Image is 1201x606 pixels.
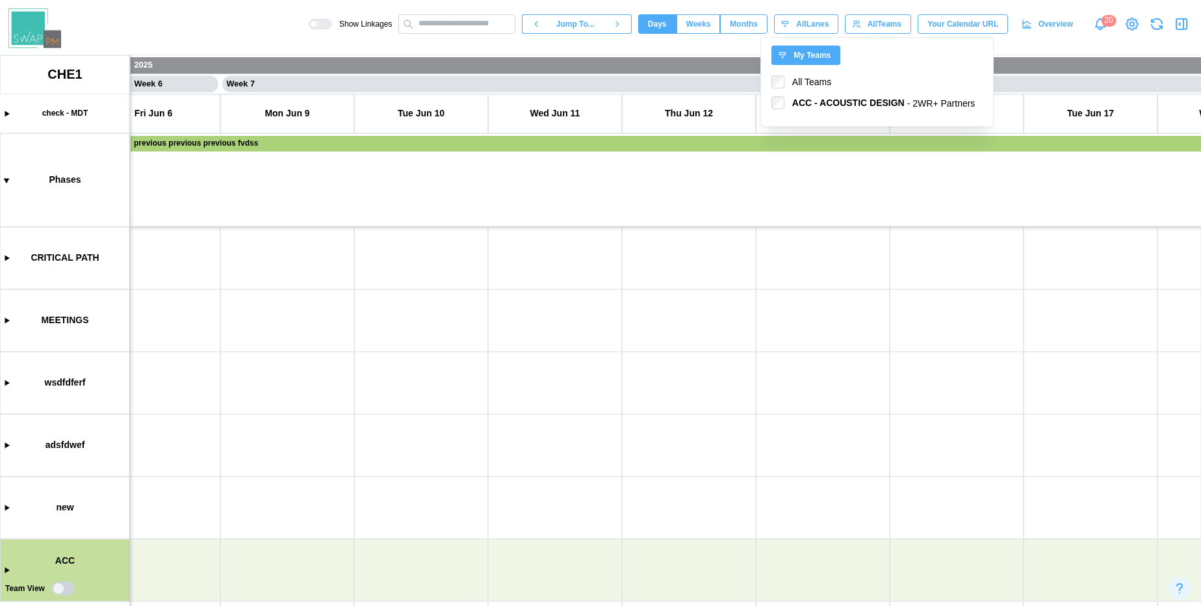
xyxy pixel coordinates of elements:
[550,14,603,34] button: Jump To...
[784,75,831,88] label: All Teams
[918,14,1008,34] button: Your Calendar URL
[792,96,905,111] div: ACC - ACOUSTIC DESIGN
[760,37,994,127] div: AllTeams
[792,96,975,111] div: - 2WR+ Partners
[927,15,998,33] span: Your Calendar URL
[677,14,721,34] button: Weeks
[556,15,595,33] span: Jump To...
[774,14,838,34] button: AllLanes
[730,15,758,33] span: Months
[648,15,667,33] span: Days
[796,15,829,33] span: All Lanes
[868,15,901,33] span: All Teams
[1123,15,1141,33] a: View Project
[8,8,61,48] img: Swap PM Logo
[1089,13,1111,35] a: Notifications
[845,14,911,34] button: AllTeams
[794,46,831,64] span: My Teams
[1014,14,1083,34] a: Overview
[1148,15,1166,33] button: Refresh Grid
[771,46,840,65] button: My Teams
[1039,15,1073,33] span: Overview
[1172,15,1191,33] button: Open Drawer
[638,14,677,34] button: Days
[720,14,768,34] button: Months
[686,15,711,33] span: Weeks
[331,19,392,29] span: Show Linkages
[1101,15,1116,27] div: 20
